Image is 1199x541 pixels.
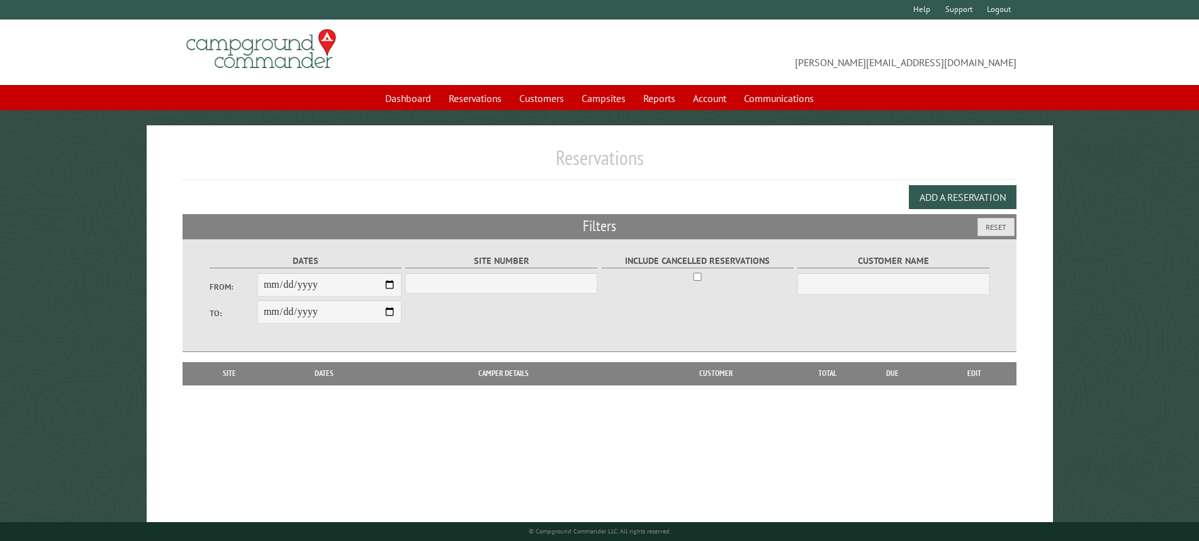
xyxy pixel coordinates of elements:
[685,86,734,110] a: Account
[600,35,1017,70] span: [PERSON_NAME][EMAIL_ADDRESS][DOMAIN_NAME]
[736,86,821,110] a: Communications
[529,527,671,535] small: © Campground Commander LLC. All rights reserved.
[210,307,257,319] label: To:
[441,86,509,110] a: Reservations
[210,254,402,268] label: Dates
[909,185,1016,209] button: Add a Reservation
[802,362,853,385] th: Total
[189,362,271,385] th: Site
[853,362,932,385] th: Due
[378,362,629,385] th: Camper Details
[797,254,989,268] label: Customer Name
[977,218,1015,236] button: Reset
[405,254,597,268] label: Site Number
[574,86,633,110] a: Campsites
[636,86,683,110] a: Reports
[183,25,340,74] img: Campground Commander
[183,145,1017,180] h1: Reservations
[512,86,571,110] a: Customers
[271,362,378,385] th: Dates
[210,281,257,293] label: From:
[183,214,1017,238] h2: Filters
[378,86,439,110] a: Dashboard
[629,362,802,385] th: Customer
[932,362,1017,385] th: Edit
[602,254,794,268] label: Include Cancelled Reservations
